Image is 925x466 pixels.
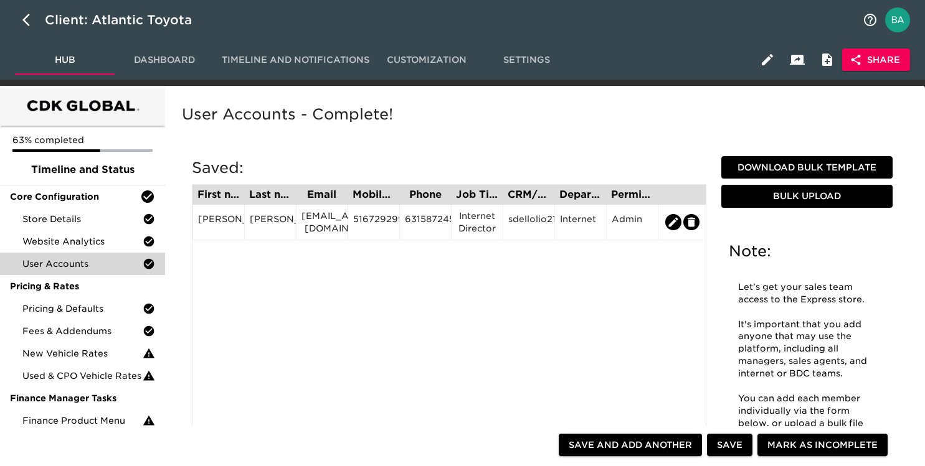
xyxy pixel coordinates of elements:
[767,437,878,453] span: Mark as Incomplete
[885,7,910,32] img: Profile
[405,213,446,231] div: 6315872455
[10,190,140,203] span: Core Configuration
[569,437,692,453] span: Save and Add Another
[726,189,888,204] span: Bulk Upload
[22,235,143,248] span: Website Analytics
[122,52,207,68] span: Dashboard
[721,156,893,179] button: Download Bulk Template
[729,241,885,261] h5: Note:
[738,393,876,442] p: You can add each member individually via the form below, or upload a bulk file using the tools to...
[198,213,239,231] div: [PERSON_NAME]
[484,52,569,68] span: Settings
[611,190,653,200] div: Permission Set
[353,213,394,231] div: 5167292995
[560,213,601,231] div: Internet
[182,105,903,124] h5: User Accounts - Complete!
[22,370,143,382] span: Used & CPO Vehicle Rates
[353,190,394,200] div: Mobile Phone
[707,434,752,457] button: Save
[197,190,239,200] div: First name
[22,414,143,427] span: Finance Product Menu
[250,213,291,231] div: [PERSON_NAME]
[10,280,155,292] span: Pricing & Rates
[10,162,155,177] span: Timeline and Status
[22,258,143,270] span: User Accounts
[22,302,143,315] span: Pricing & Defaults
[45,10,209,30] div: Client: Atlantic Toyota
[612,213,653,231] div: Admin
[665,214,681,230] button: edit
[222,52,369,68] span: Timeline and Notifications
[301,190,343,200] div: Email
[842,49,910,72] button: Share
[752,45,782,75] button: Edit Hub
[757,434,888,457] button: Mark as Incomplete
[22,52,107,68] span: Hub
[10,392,155,404] span: Finance Manager Tasks
[782,45,812,75] button: Client View
[301,210,343,235] div: [EMAIL_ADDRESS][DOMAIN_NAME]
[738,319,876,380] p: It's important that you add anyone that may use the platform, including all managers, sales agent...
[22,325,143,337] span: Fees & Addendums
[812,45,842,75] button: Internal Notes and Comments
[855,5,885,35] button: notifications
[508,213,549,231] div: sdellolio21808
[384,52,469,68] span: Customization
[404,190,446,200] div: Phone
[721,185,893,208] button: Bulk Upload
[683,214,700,230] button: edit
[726,160,888,175] span: Download Bulk Template
[738,281,876,306] p: Let's get your sales team access to the Express store.
[559,434,702,457] button: Save and Add Another
[22,347,143,360] span: New Vehicle Rates
[852,52,900,68] span: Share
[192,158,706,178] h5: Saved:
[508,190,549,200] div: CRM/User ID
[456,190,498,200] div: Job Title
[12,134,153,146] p: 63% completed
[22,213,143,225] span: Store Details
[249,190,291,200] div: Last name
[717,437,742,453] span: Save
[457,210,498,235] div: Internet Director
[559,190,601,200] div: Department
